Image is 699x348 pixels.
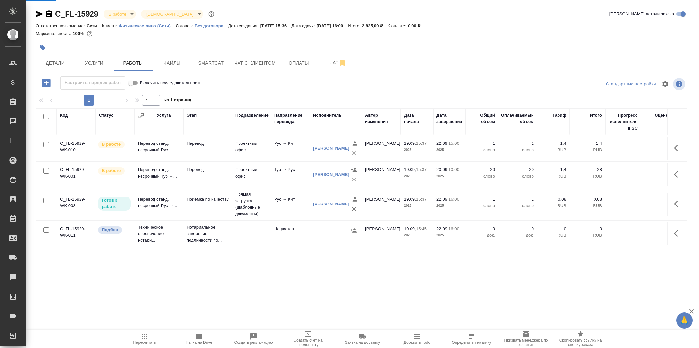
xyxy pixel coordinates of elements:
[172,330,226,348] button: Папка на Drive
[448,197,459,202] p: 16:00
[291,23,316,28] p: Дата сдачи:
[117,330,172,348] button: Пересчитать
[404,147,430,153] p: 2025
[349,226,359,235] button: Назначить
[540,226,566,232] p: 0
[573,147,602,153] p: RUB
[45,10,53,18] button: Скопировать ссылку
[404,197,416,202] p: 19.09,
[57,193,96,216] td: C_FL-15929-WK-008
[349,139,359,148] button: Назначить
[404,141,416,146] p: 19.09,
[232,188,271,220] td: Прямая загрузка (шаблонные документы)
[348,23,362,28] p: Итого:
[135,193,183,216] td: Перевод станд. несрочный Рус →...
[133,340,156,345] span: Пересчитать
[436,226,448,231] p: 22.09,
[187,167,229,173] p: Перевод
[655,112,670,118] div: Оценка
[138,112,144,119] button: Сгруппировать
[404,340,430,345] span: Добавить Todo
[404,232,430,239] p: 2025
[444,330,499,348] button: Определить тематику
[99,112,114,118] div: Статус
[140,80,202,86] span: Включить последовательность
[349,204,359,214] button: Удалить
[416,197,427,202] p: 15:37
[40,59,71,67] span: Детали
[97,196,131,211] div: Исполнитель может приступить к работе
[235,112,269,118] div: Подразделение
[469,173,495,180] p: слово
[573,232,602,239] p: RUB
[102,23,119,28] p: Клиент:
[503,338,549,347] span: Призвать менеджера по развитию
[657,76,673,92] span: Настроить таблицу
[102,197,127,210] p: Готов к работе
[436,147,462,153] p: 2025
[670,226,686,241] button: Здесь прячутся важные кнопки
[608,112,638,131] div: Прогресс исполнителя в SC
[37,76,55,90] button: Добавить работу
[387,23,408,28] p: К оплате:
[436,173,462,180] p: 2025
[436,141,448,146] p: 22.09,
[552,112,566,118] div: Тариф
[362,23,388,28] p: 2 835,00 ₽
[540,147,566,153] p: RUB
[501,140,534,147] p: 1
[573,203,602,209] p: RUB
[349,165,359,175] button: Назначить
[679,314,690,327] span: 🙏
[36,31,73,36] p: Маржинальность:
[540,196,566,203] p: 0,08
[187,224,229,243] p: Нотариальное заверение подлинности по...
[164,96,191,106] span: из 1 страниц
[404,173,430,180] p: 2025
[271,193,310,216] td: Рус → Кит
[469,226,495,232] p: 0
[135,221,183,247] td: Техническое обеспечение нотари...
[187,112,197,118] div: Этап
[97,167,131,175] div: Исполнитель выполняет работу
[365,112,398,125] div: Автор изменения
[107,11,128,17] button: В работе
[144,11,195,17] button: [DEMOGRAPHIC_DATA]
[97,226,131,234] div: Можно подбирать исполнителей
[135,163,183,186] td: Перевод станд. несрочный Тур →...
[117,59,149,67] span: Работы
[501,226,534,232] p: 0
[540,140,566,147] p: 1,4
[501,112,534,125] div: Оплачиваемый объем
[416,167,427,172] p: 15:37
[226,330,281,348] button: Создать рекламацию
[79,59,110,67] span: Услуги
[609,11,674,17] span: [PERSON_NAME] детали заказа
[313,146,349,151] a: [PERSON_NAME]
[156,59,188,67] span: Файлы
[60,112,68,118] div: Код
[317,23,348,28] p: [DATE] 16:00
[313,172,349,177] a: [PERSON_NAME]
[187,140,229,147] p: Перевод
[404,112,430,125] div: Дата начала
[501,196,534,203] p: 1
[452,340,491,345] span: Определить тематику
[670,196,686,212] button: Здесь прячутся важные кнопки
[349,148,359,158] button: Удалить
[271,137,310,160] td: Рус → Кит
[676,312,693,329] button: 🙏
[362,222,401,245] td: [PERSON_NAME]
[540,232,566,239] p: RUB
[604,79,657,89] div: split button
[469,203,495,209] p: слово
[416,226,427,231] p: 15:45
[501,147,534,153] p: слово
[313,202,349,206] a: [PERSON_NAME]
[448,226,459,231] p: 16:00
[404,203,430,209] p: 2025
[573,196,602,203] p: 0,08
[436,167,448,172] p: 20.09,
[187,196,229,203] p: Приёмка по качеству
[274,112,307,125] div: Направление перевода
